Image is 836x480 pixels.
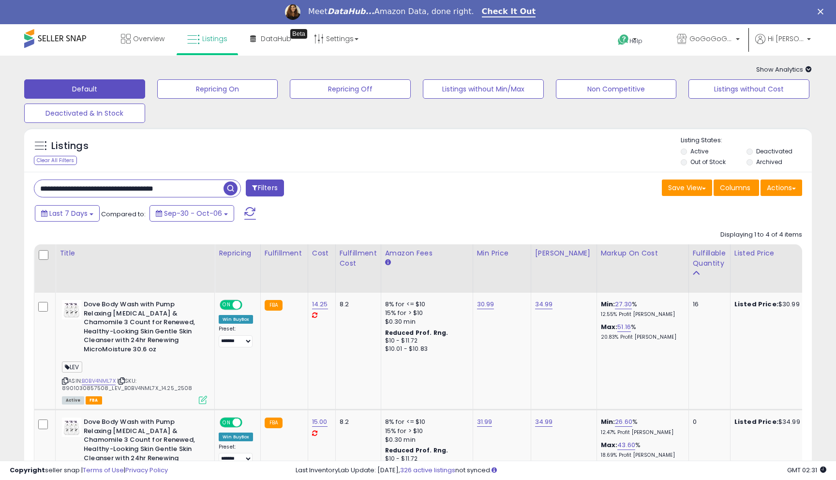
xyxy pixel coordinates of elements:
a: 27.30 [615,300,632,309]
i: Get Help [617,34,629,46]
p: 12.55% Profit [PERSON_NAME] [601,311,681,318]
img: Profile image for Georgie [285,4,300,20]
div: Fulfillment [265,248,304,258]
div: 8.2 [340,300,373,309]
a: 326 active listings [400,465,455,475]
a: 15.00 [312,417,328,427]
div: Amazon Fees [385,248,469,258]
small: FBA [265,418,283,428]
a: Privacy Policy [125,465,168,475]
p: Listing States: [681,136,811,145]
span: LEV [62,361,82,373]
div: $34.99 [734,418,815,426]
a: Terms of Use [83,465,124,475]
span: Last 7 Days [49,209,88,218]
a: 34.99 [535,417,553,427]
a: Hi [PERSON_NAME] [755,34,811,56]
div: $30.99 [734,300,815,309]
small: Amazon Fees. [385,258,391,267]
b: Reduced Prof. Rng. [385,446,448,454]
span: All listings currently available for purchase on Amazon [62,396,84,405]
span: Hi [PERSON_NAME] [768,34,804,44]
a: 26.60 [615,417,632,427]
button: Listings without Cost [688,79,809,99]
div: [PERSON_NAME] [535,248,593,258]
div: $10.01 - $10.83 [385,345,465,353]
span: Help [629,37,642,45]
a: 31.99 [477,417,493,427]
span: FBA [86,396,102,405]
div: Preset: [219,444,253,465]
div: Tooltip anchor [290,29,307,39]
label: Deactivated [756,147,792,155]
div: Last InventoryLab Update: [DATE], not synced. [296,466,826,475]
b: Dove Body Wash with Pump Relaxing [MEDICAL_DATA] & Chamomile 3 Count for Renewed, Healthy-Looking... [84,300,201,356]
div: Clear All Filters [34,156,77,165]
div: Title [60,248,210,258]
button: Repricing Off [290,79,411,99]
div: 8% for <= $10 [385,418,465,426]
a: 51.16 [617,322,631,332]
a: Listings [180,24,235,53]
span: ON [221,301,233,309]
div: 8% for <= $10 [385,300,465,309]
div: 15% for > $10 [385,309,465,317]
div: seller snap | | [10,466,168,475]
b: Min: [601,417,615,426]
div: Listed Price [734,248,818,258]
button: Save View [662,180,712,196]
div: $0.30 min [385,435,465,444]
div: Repricing [219,248,256,258]
button: Repricing On [157,79,278,99]
div: % [601,418,681,435]
span: Sep-30 - Oct-06 [164,209,222,218]
div: $0.30 min [385,317,465,326]
i: DataHub... [328,7,374,16]
span: DataHub [261,34,291,44]
div: Fulfillable Quantity [693,248,726,269]
span: GoGoGoGoneLLC [689,34,733,44]
button: Filters [246,180,284,196]
b: Max: [601,322,618,331]
a: Help [610,27,661,56]
b: Min: [601,300,615,309]
div: Preset: [219,326,253,347]
div: Markup on Cost [601,248,685,258]
a: Overview [114,24,172,53]
div: ASIN: [62,300,207,403]
small: FBA [265,300,283,311]
a: 14.25 [312,300,328,309]
p: 18.69% Profit [PERSON_NAME] [601,452,681,459]
a: DataHub [243,24,299,53]
div: Win BuyBox [219,433,253,441]
a: Settings [307,24,366,53]
button: Non Competitive [556,79,677,99]
div: % [601,300,681,318]
button: Last 7 Days [35,205,100,222]
span: OFF [241,301,256,309]
label: Archived [756,158,782,166]
a: 43.60 [617,440,635,450]
div: Min Price [477,248,527,258]
h5: Listings [51,139,89,153]
p: 12.47% Profit [PERSON_NAME] [601,429,681,436]
button: Sep-30 - Oct-06 [149,205,234,222]
div: Close [818,9,827,15]
b: Listed Price: [734,417,778,426]
span: | SKU: 8901030857508_LEV_B0BV4NML7X_14.25_2508 [62,377,193,391]
span: Compared to: [101,210,146,219]
div: 8.2 [340,418,373,426]
a: 34.99 [535,300,553,309]
button: Actions [761,180,802,196]
div: $10 - $11.72 [385,455,465,463]
label: Out of Stock [690,158,726,166]
b: Listed Price: [734,300,778,309]
span: ON [221,419,233,427]
th: The percentage added to the cost of goods (COGS) that forms the calculator for Min & Max prices. [597,244,688,293]
div: $10 - $11.72 [385,337,465,345]
a: GoGoGoGoneLLC [670,24,747,56]
div: 15% for > $10 [385,427,465,435]
a: 30.99 [477,300,494,309]
span: 2025-10-14 02:31 GMT [787,465,826,475]
div: % [601,323,681,341]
